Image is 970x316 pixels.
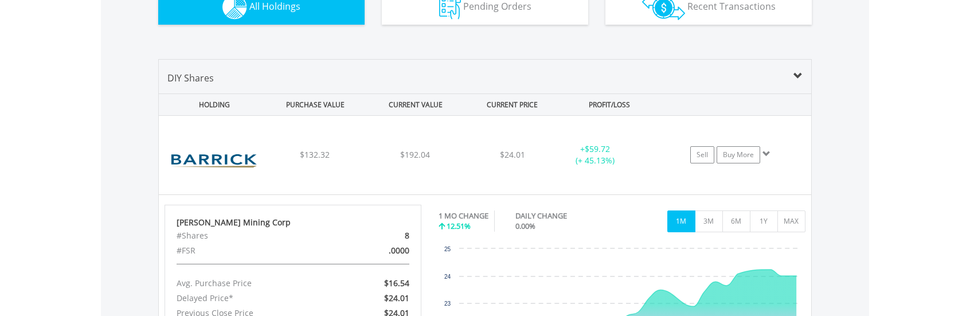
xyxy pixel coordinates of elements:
[400,149,430,160] span: $192.04
[366,94,464,115] div: CURRENT VALUE
[750,210,778,232] button: 1Y
[444,274,451,280] text: 24
[384,278,409,288] span: $16.54
[300,149,330,160] span: $132.32
[335,243,418,258] div: .0000
[266,94,364,115] div: PURCHASE VALUE
[515,210,607,221] div: DAILY CHANGE
[177,217,409,228] div: [PERSON_NAME] Mining Corp
[168,291,335,306] div: Delayed Price*
[444,246,451,252] text: 25
[168,276,335,291] div: Avg. Purchase Price
[167,72,214,84] span: DIY Shares
[444,301,451,307] text: 23
[717,146,760,163] a: Buy More
[722,210,750,232] button: 6M
[467,94,558,115] div: CURRENT PRICE
[447,221,471,231] span: 12.51%
[667,210,695,232] button: 1M
[552,143,639,166] div: + (+ 45.13%)
[439,210,488,221] div: 1 MO CHANGE
[500,149,525,160] span: $24.01
[168,228,335,243] div: #Shares
[384,292,409,303] span: $24.01
[335,228,418,243] div: 8
[515,221,535,231] span: 0.00%
[777,210,805,232] button: MAX
[695,210,723,232] button: 3M
[560,94,658,115] div: PROFIT/LOSS
[159,94,264,115] div: HOLDING
[690,146,714,163] a: Sell
[585,143,610,154] span: $59.72
[165,130,263,192] img: EQU.US.B.png
[168,243,335,258] div: #FSR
